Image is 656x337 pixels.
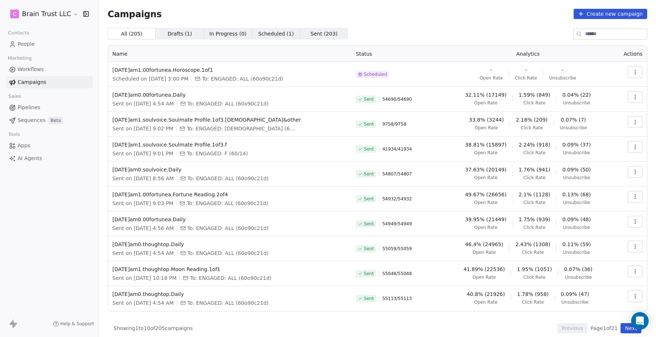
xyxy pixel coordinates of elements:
[112,274,176,282] span: Sent on [DATE] 10:18 PM
[557,323,588,333] button: Previous
[562,141,591,148] span: 0.09% (37)
[5,91,24,102] span: Sales
[187,150,248,157] span: To: ENGAGED: F (60/14)
[112,241,347,248] span: [DATE]am0.thoughtop.Daily
[519,216,551,223] span: 1.75% (939)
[6,76,93,88] a: Campaigns
[5,53,35,64] span: Marketing
[465,216,506,223] span: 39.95% (21449)
[382,221,412,227] span: 54949 / 54949
[560,125,587,131] span: Unsubscribe
[6,38,93,50] a: People
[364,196,374,202] span: Sent
[112,225,174,232] span: Sent on [DATE] 4:56 AM
[112,66,347,74] span: [DATE]am1.00fortunea.Horoscope.1of1
[443,46,613,62] th: Analytics
[564,274,592,280] span: Unsubscribe
[563,100,590,106] span: Unsubscribe
[364,146,374,152] span: Sent
[523,150,545,156] span: Click Rate
[574,9,647,19] button: Create new campaign
[480,75,503,81] span: Open Rate
[364,71,387,77] span: Scheduled
[112,175,174,182] span: Sent on [DATE] 8:56 AM
[112,166,347,173] span: [DATE]am0.soulvoice.Daily
[490,66,492,74] span: -
[523,100,545,106] span: Click Rate
[516,116,548,123] span: 2.18% (209)
[382,196,412,202] span: 54932 / 54932
[112,249,174,257] span: Sent on [DATE] 4:54 AM
[469,116,504,123] span: 33.8% (3244)
[523,175,545,181] span: Click Rate
[382,271,412,277] span: 55048 / 55048
[562,166,591,173] span: 0.09% (50)
[112,116,347,123] span: [DATE]am1.soulvoice.Soulmate Profile.1of3.[DEMOGRAPHIC_DATA]&other
[6,101,93,114] a: Pipelines
[563,150,590,156] span: Unsubscribe
[382,246,412,252] span: 55059 / 55059
[519,191,551,198] span: 2.1% (1128)
[382,121,406,127] span: 9758 / 9758
[187,299,269,307] span: To: ENGAGED: ALL (60o90c21d)
[590,325,618,332] span: Page 1 of 21
[48,117,63,124] span: Beta
[112,216,347,223] span: [DATE]am0.00fortunea.Daily
[112,141,347,148] span: [DATE]am1.soulvoice.Soulmate Profile.1of3.f
[631,312,649,330] div: Open Intercom Messenger
[517,266,552,273] span: 1.95% (1051)
[18,155,42,162] span: AI Agents
[18,66,44,73] span: Workflows
[564,266,593,273] span: 0.07% (36)
[108,46,351,62] th: Name
[613,46,647,62] th: Actions
[474,100,497,106] span: Open Rate
[112,100,174,107] span: Sent on [DATE] 4:54 AM
[521,125,543,131] span: Click Rate
[113,325,193,332] span: Showing 1 to 10 of 205 campaigns
[523,225,545,230] span: Click Rate
[364,96,374,102] span: Sent
[18,40,35,48] span: People
[474,225,497,230] span: Open Rate
[6,114,93,126] a: SequencesBeta
[112,150,173,157] span: Sent on [DATE] 9:01 PM
[6,63,93,75] a: Workflows
[364,246,374,252] span: Sent
[112,75,189,82] span: Scheduled on [DATE] 3:00 PM
[364,121,374,127] span: Sent
[549,75,576,81] span: Unsubscribe
[13,10,16,18] span: C
[382,146,412,152] span: 41934 / 41934
[465,91,506,99] span: 32.11% (17149)
[563,225,590,230] span: Unsubscribe
[474,200,497,205] span: Open Rate
[523,274,545,280] span: Click Rate
[18,78,46,86] span: Campaigns
[18,116,45,124] span: Sequences
[364,296,374,301] span: Sent
[22,9,71,19] span: Brain Trust LLC
[209,30,247,38] span: In Progress ( 0 )
[190,274,271,282] span: To: ENGAGED: ALL (60o90c21d)
[562,91,591,99] span: 0.04% (22)
[467,290,505,298] span: 40.8% (21926)
[108,9,162,19] span: Campaigns
[6,140,93,152] a: Apps
[561,290,589,298] span: 0.09% (47)
[474,299,497,305] span: Open Rate
[60,321,94,327] span: Help & Support
[187,125,297,132] span: To: ENGAGED: MALE (60/14) + 1 more
[563,249,590,255] span: Unsubscribe
[473,274,496,280] span: Open Rate
[519,166,551,173] span: 1.76% (941)
[9,8,78,20] button: CBrain Trust LLC
[382,96,412,102] span: 54690 / 54690
[561,116,586,123] span: 0.07% (7)
[112,290,347,298] span: [DATE]am0.thoughtop.Daily
[382,296,412,301] span: 55113 / 55113
[364,171,374,177] span: Sent
[187,225,269,232] span: To: ENGAGED: ALL (60o90c21d)
[465,141,506,148] span: 38.81% (15897)
[187,200,268,207] span: To: ENGAGED: ALL (60o90c21d)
